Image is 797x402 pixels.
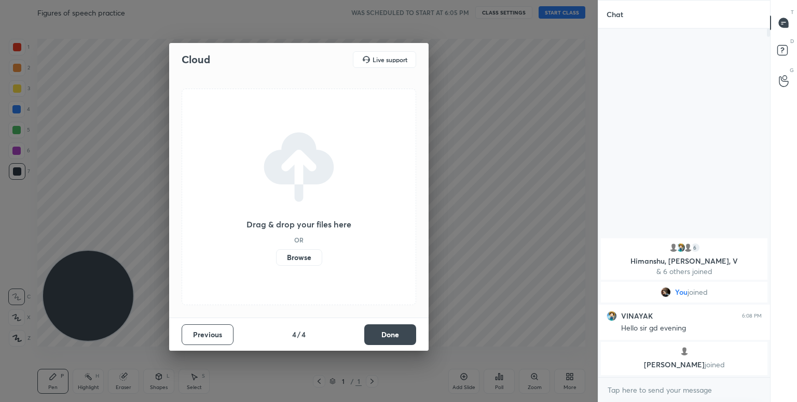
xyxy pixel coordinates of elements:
p: [PERSON_NAME] [607,361,761,369]
h3: Drag & drop your files here [246,220,351,228]
img: a32ffa1e50e8473990e767c0591ae111.jpg [661,287,671,297]
img: default.png [679,346,690,356]
p: Himanshu, [PERSON_NAME], V [607,257,761,265]
div: 6:08 PM [742,313,762,319]
p: & 6 others joined [607,267,761,276]
button: Done [364,324,416,345]
h4: 4 [292,329,296,340]
h6: VINAYAK [621,311,653,321]
div: Hello sir gd evening [621,323,762,334]
p: D [790,37,794,45]
span: You [675,288,688,296]
h4: 4 [301,329,306,340]
p: Chat [598,1,631,28]
img: default.png [683,242,693,253]
span: joined [688,288,708,296]
img: baf581b78f9842df8d22f21915c0352e.jpg [607,311,617,321]
span: joined [705,360,725,369]
p: G [790,66,794,74]
p: T [791,8,794,16]
div: 6 [690,242,700,253]
button: Previous [182,324,233,345]
h4: / [297,329,300,340]
h5: OR [294,237,304,243]
div: grid [598,236,770,377]
img: baf581b78f9842df8d22f21915c0352e.jpg [676,242,686,253]
h2: Cloud [182,53,210,66]
img: default.png [668,242,679,253]
h5: Live support [373,56,407,63]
